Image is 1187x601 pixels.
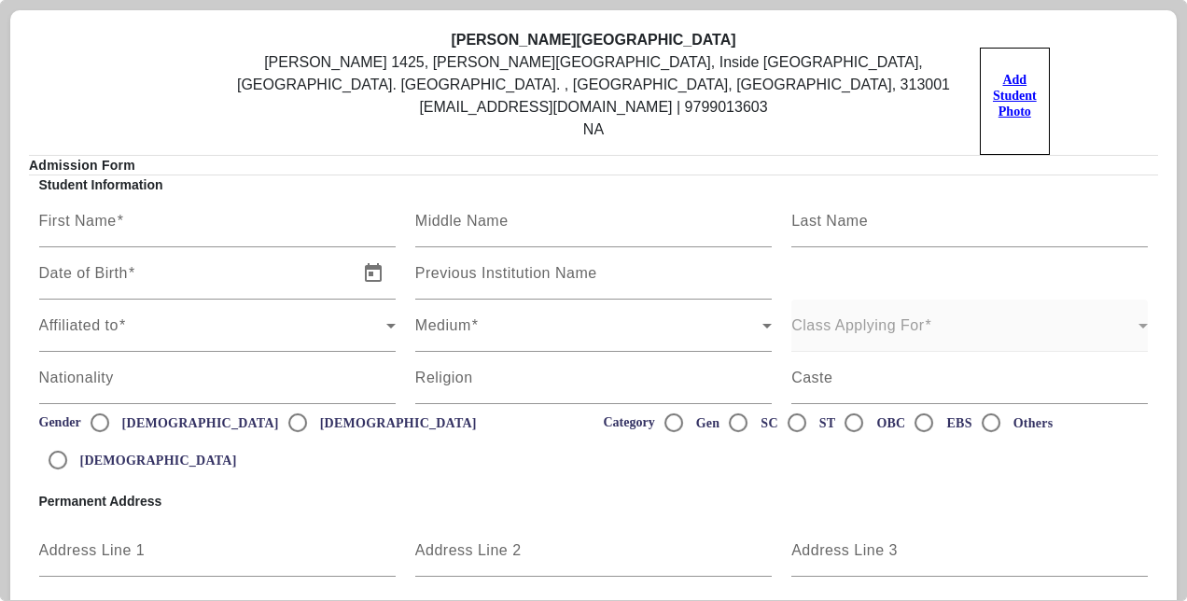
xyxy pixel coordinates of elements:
[77,453,237,468] label: [DEMOGRAPHIC_DATA]
[791,370,832,385] mat-label: Caste
[415,547,772,569] input: Address Line 2
[791,213,868,229] mat-label: Last Name
[791,374,1148,397] input: Caste
[791,547,1148,569] input: Address Line 3
[39,177,163,192] b: Student Information
[119,415,279,431] label: [DEMOGRAPHIC_DATA]
[791,317,924,333] mat-label: Class Applying For
[1010,415,1054,431] label: Others
[39,322,386,344] span: Affiliated to
[415,217,772,240] input: Middle Name
[39,547,396,569] input: Address Line 1
[39,213,117,229] mat-label: First Name
[39,494,162,509] b: Permanent Address
[351,251,396,296] button: Open calendar
[816,415,836,431] label: ST
[415,374,772,397] input: Religion
[791,217,1148,240] input: Last Name
[39,317,119,333] mat-label: Affiliated to
[316,415,477,431] label: [DEMOGRAPHIC_DATA]
[943,415,971,431] label: EBS
[873,415,905,431] label: OBC
[39,542,146,558] mat-label: Address Line 1
[39,370,114,385] mat-label: Nationality
[604,414,655,430] label: Category
[415,322,762,344] span: Select Medium
[415,265,597,281] mat-label: Previous Institution Name
[451,32,735,48] b: [PERSON_NAME][GEOGRAPHIC_DATA]
[39,270,347,292] input: Date of Birth
[993,73,1037,119] u: Add Student Photo
[39,414,81,430] label: Gender
[415,370,473,385] mat-label: Religion
[39,265,128,281] mat-label: Date of Birth
[791,542,898,558] mat-label: Address Line 3
[227,51,960,96] div: [PERSON_NAME] 1425, [PERSON_NAME][GEOGRAPHIC_DATA], Inside [GEOGRAPHIC_DATA], [GEOGRAPHIC_DATA]. ...
[39,374,396,397] input: Nationality
[227,119,960,141] div: NA
[29,158,135,173] b: Admission Form
[415,213,509,229] mat-label: Middle Name
[415,542,522,558] mat-label: Address Line 2
[39,217,396,240] input: First Name*
[757,415,777,431] label: SC
[415,317,471,333] mat-label: Medium
[692,415,720,431] label: Gen
[227,96,960,119] div: [EMAIL_ADDRESS][DOMAIN_NAME] | 9799013603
